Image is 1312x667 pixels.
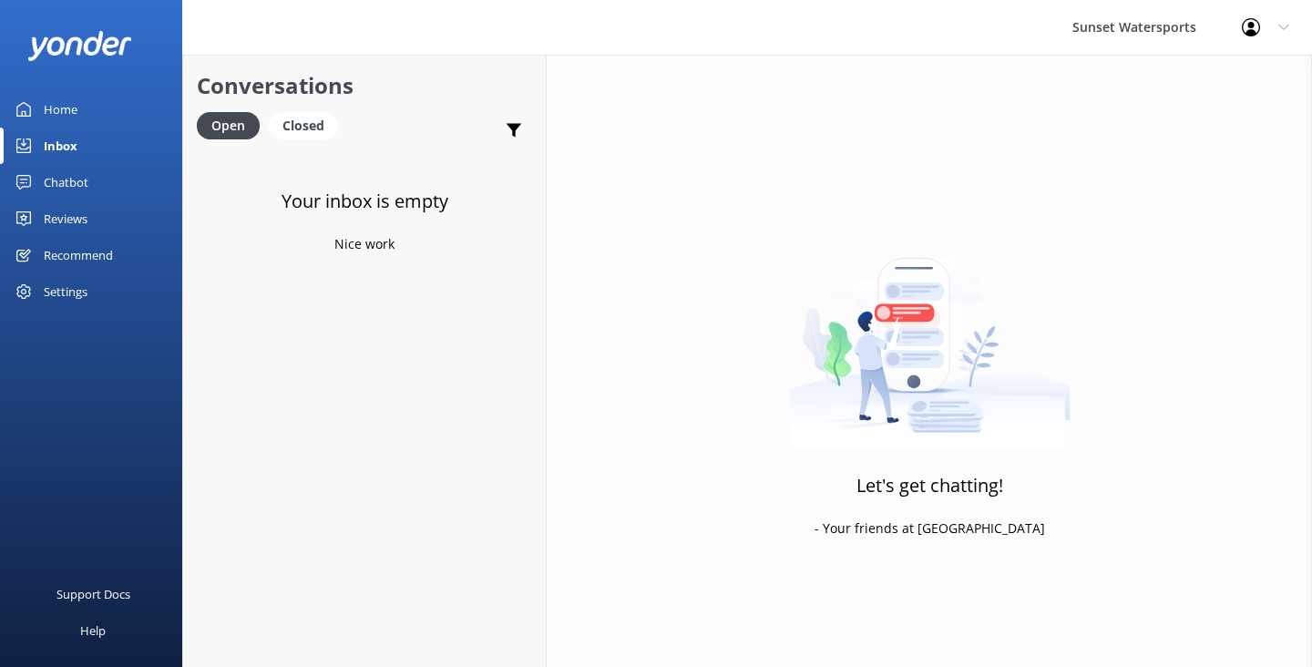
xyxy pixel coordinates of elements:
[197,115,269,135] a: Open
[44,128,77,164] div: Inbox
[27,31,132,61] img: yonder-white-logo.png
[56,576,130,612] div: Support Docs
[269,112,338,139] div: Closed
[80,612,106,649] div: Help
[269,115,347,135] a: Closed
[44,273,87,310] div: Settings
[815,518,1045,539] p: - Your friends at [GEOGRAPHIC_DATA]
[44,164,88,200] div: Chatbot
[44,237,113,273] div: Recommend
[789,220,1071,447] img: artwork of a man stealing a conversation from at giant smartphone
[197,112,260,139] div: Open
[44,200,87,237] div: Reviews
[334,234,395,254] p: Nice work
[856,471,1003,500] h3: Let's get chatting!
[282,187,448,216] h3: Your inbox is empty
[44,91,77,128] div: Home
[197,68,532,103] h2: Conversations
